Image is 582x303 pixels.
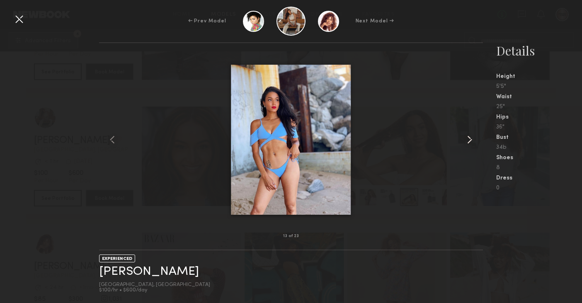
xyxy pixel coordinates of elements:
div: Dress [496,175,582,181]
div: Next Model → [356,17,394,25]
div: [GEOGRAPHIC_DATA], [GEOGRAPHIC_DATA] [99,282,210,288]
a: [PERSON_NAME] [99,265,199,278]
div: 36" [496,124,582,130]
div: Details [496,42,582,59]
div: 13 of 23 [283,234,299,238]
div: 0 [496,185,582,191]
div: Hips [496,114,582,120]
div: ← Prev Model [188,17,226,25]
div: 5'5" [496,84,582,90]
div: Height [496,74,582,80]
div: 25" [496,104,582,110]
div: Shoes [496,155,582,161]
div: EXPERIENCED [99,255,135,262]
div: Waist [496,94,582,100]
div: Bust [496,135,582,141]
div: $100/hr • $600/day [99,288,210,293]
div: 34b [496,145,582,150]
div: 8 [496,165,582,171]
